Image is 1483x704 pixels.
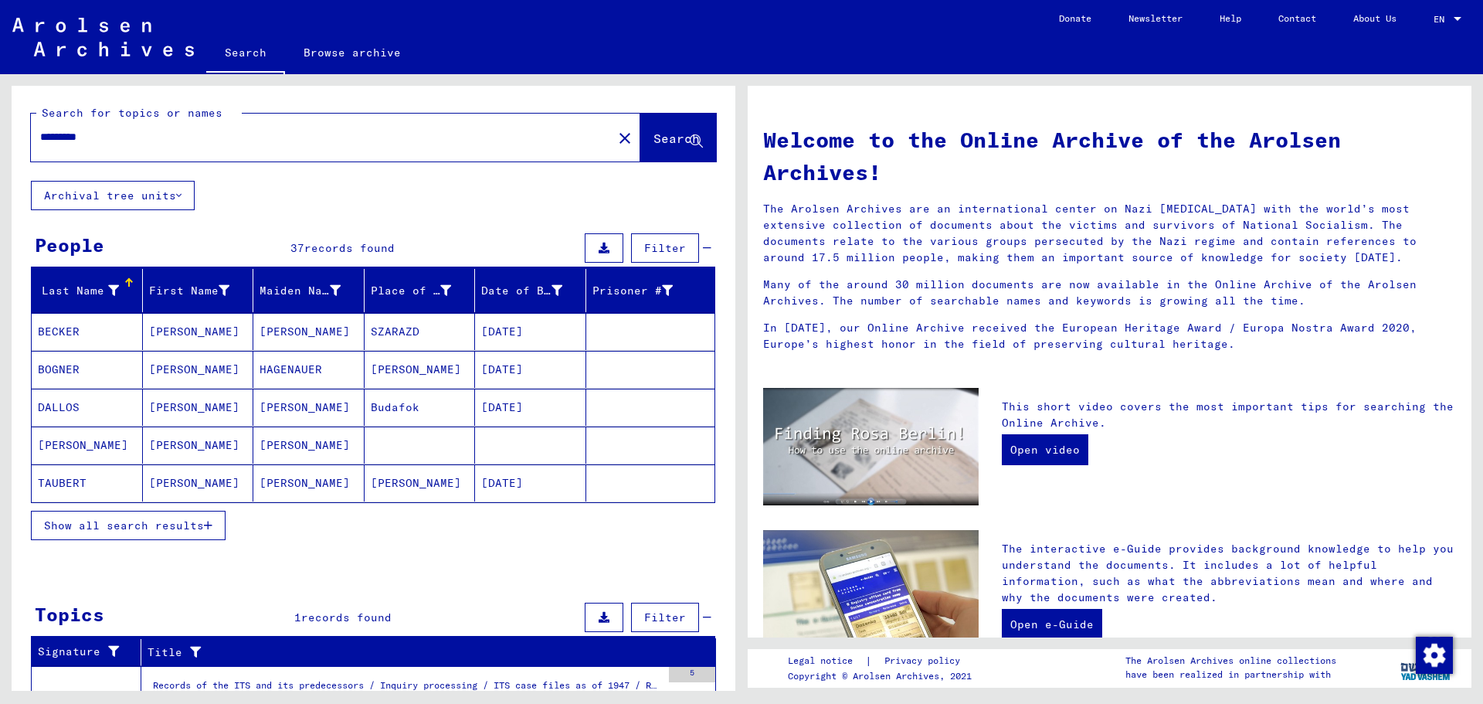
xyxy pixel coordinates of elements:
[253,427,365,464] mat-cell: [PERSON_NAME]
[42,106,222,120] mat-label: Search for topics or names
[1434,13,1444,25] mat-select-trigger: EN
[143,464,254,502] mat-cell: [PERSON_NAME]
[365,464,476,502] mat-cell: [PERSON_NAME]
[149,278,253,303] div: First Name
[1125,654,1336,668] p: The Arolsen Archives online collections
[365,269,476,312] mat-header-cell: Place of Birth
[143,427,254,464] mat-cell: [PERSON_NAME]
[481,283,562,299] div: Date of Birth
[763,124,1456,189] h1: Welcome to the Online Archive of the Arolsen Archives!
[32,464,143,502] mat-cell: TAUBERT
[35,231,104,259] div: People
[12,18,194,56] img: Arolsen_neg.svg
[253,351,365,388] mat-cell: HAGENAUER
[149,283,230,299] div: First Name
[763,277,1456,309] p: Many of the around 30 million documents are now available in the Online Archive of the Arolsen Ar...
[365,313,476,350] mat-cell: SZARAZD
[365,351,476,388] mat-cell: [PERSON_NAME]
[365,389,476,426] mat-cell: Budafok
[31,511,226,540] button: Show all search results
[148,644,677,661] div: Title
[1002,399,1456,431] p: This short video covers the most important tips for searching the Online Archive.
[143,389,254,426] mat-cell: [PERSON_NAME]
[586,269,715,312] mat-header-cell: Prisoner #
[38,640,141,665] div: Signature
[1002,434,1088,465] a: Open video
[592,278,697,303] div: Prisoner #
[616,129,634,148] mat-icon: close
[153,678,661,700] div: Records of the ITS and its predecessors / Inquiry processing / ITS case files as of 1947 / Reposi...
[44,519,204,532] span: Show all search results
[371,278,475,303] div: Place of Birth
[143,351,254,388] mat-cell: [PERSON_NAME]
[640,114,716,162] button: Search
[35,600,104,628] div: Topics
[631,603,699,632] button: Filter
[148,640,697,665] div: Title
[260,283,341,299] div: Maiden Name
[1002,609,1102,640] a: Open e-Guide
[32,351,143,388] mat-cell: BOGNER
[285,34,419,71] a: Browse archive
[31,181,195,210] button: Archival tree units
[1002,541,1456,606] p: The interactive e-Guide provides background knowledge to help you understand the documents. It in...
[592,283,674,299] div: Prisoner #
[475,313,586,350] mat-cell: [DATE]
[253,269,365,312] mat-header-cell: Maiden Name
[609,122,640,153] button: Clear
[475,389,586,426] mat-cell: [DATE]
[206,34,285,74] a: Search
[475,464,586,502] mat-cell: [DATE]
[1416,637,1453,674] img: Zustimmung ändern
[669,667,715,682] div: 5
[38,644,121,660] div: Signature
[253,313,365,350] mat-cell: [PERSON_NAME]
[290,241,304,255] span: 37
[253,389,365,426] mat-cell: [PERSON_NAME]
[371,283,452,299] div: Place of Birth
[260,278,364,303] div: Maiden Name
[32,389,143,426] mat-cell: DALLOS
[763,530,979,674] img: eguide.jpg
[872,653,979,669] a: Privacy policy
[763,201,1456,266] p: The Arolsen Archives are an international center on Nazi [MEDICAL_DATA] with the world’s most ext...
[38,278,142,303] div: Last Name
[294,610,301,624] span: 1
[653,131,700,146] span: Search
[631,233,699,263] button: Filter
[788,653,979,669] div: |
[143,269,254,312] mat-header-cell: First Name
[763,388,979,505] img: video.jpg
[1397,648,1455,687] img: yv_logo.png
[1125,668,1336,682] p: have been realized in partnership with
[481,278,585,303] div: Date of Birth
[38,283,119,299] div: Last Name
[32,313,143,350] mat-cell: BECKER
[301,610,392,624] span: records found
[644,610,686,624] span: Filter
[253,464,365,502] mat-cell: [PERSON_NAME]
[32,269,143,312] mat-header-cell: Last Name
[304,241,395,255] span: records found
[763,320,1456,352] p: In [DATE], our Online Archive received the European Heritage Award / Europa Nostra Award 2020, Eu...
[788,653,865,669] a: Legal notice
[143,313,254,350] mat-cell: [PERSON_NAME]
[475,269,586,312] mat-header-cell: Date of Birth
[475,351,586,388] mat-cell: [DATE]
[644,241,686,255] span: Filter
[788,669,979,683] p: Copyright © Arolsen Archives, 2021
[32,427,143,464] mat-cell: [PERSON_NAME]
